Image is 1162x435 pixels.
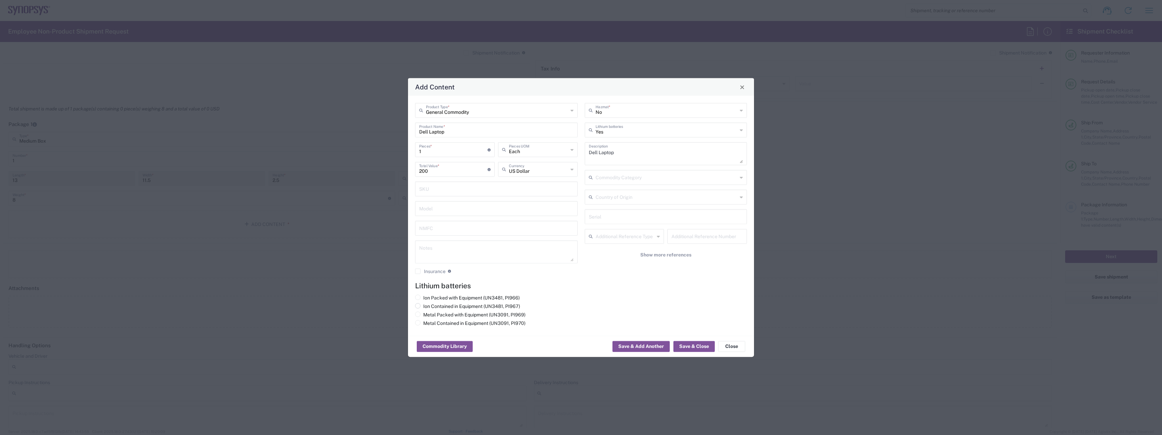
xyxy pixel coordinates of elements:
label: Ion Packed with Equipment (UN3481, PI966) [415,295,520,301]
label: Metal Packed with Equipment (UN3091, PI969) [415,312,525,318]
button: Save & Add Another [612,341,670,352]
label: Insurance [415,269,446,274]
button: Commodity Library [417,341,473,352]
label: Metal Contained in Equipment (UN3091, PI970) [415,320,525,326]
button: Close [737,82,747,92]
span: Show more references [640,252,691,258]
button: Close [718,341,745,352]
h4: Lithium batteries [415,282,747,290]
button: Save & Close [673,341,715,352]
h4: Add Content [415,82,455,92]
label: Ion Contained in Equipment (UN3481, PI967) [415,303,520,309]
